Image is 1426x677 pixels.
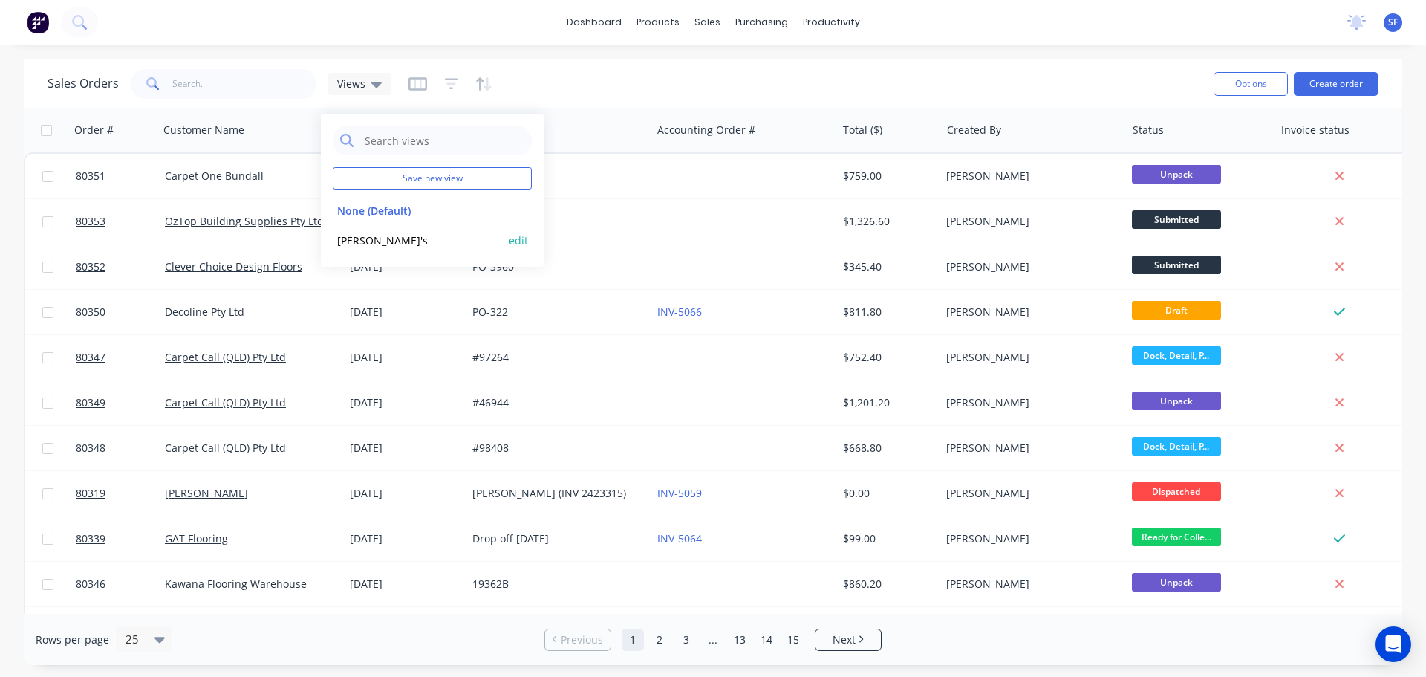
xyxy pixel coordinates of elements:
a: Carpet Call (QLD) Pty Ltd [165,395,286,409]
div: CG500337 [472,169,637,184]
div: [DATE] [350,305,460,320]
div: $1,326.60 [843,214,930,229]
span: Draft [1132,301,1221,320]
a: [PERSON_NAME] [165,486,248,500]
a: 80350 [76,290,165,334]
h1: Sales Orders [48,77,119,91]
span: 80350 [76,305,105,320]
a: Page 3 [675,629,697,651]
div: [PERSON_NAME] [946,486,1111,501]
div: [DATE] [350,531,460,546]
span: Next [833,632,856,647]
span: Ready for Colle... [1132,528,1221,546]
a: Kawana Flooring Warehouse [165,577,307,591]
div: $752.40 [843,350,930,365]
div: Drop off [DATE] [472,531,637,546]
div: Created By [947,123,1001,137]
div: 19362B [472,577,637,592]
div: [DATE] [350,486,460,501]
a: Clever Choice Design Floors [165,259,302,273]
a: Page 1 is your current page [622,629,644,651]
input: Search... [172,69,317,99]
div: [DATE] [350,441,460,456]
div: [PERSON_NAME] [946,259,1111,274]
a: Carpet Call (QLD) Pty Ltd [165,441,286,455]
div: $860.20 [843,577,930,592]
div: Invoice status [1281,123,1350,137]
a: 80349 [76,380,165,425]
a: INV-5059 [657,486,702,500]
a: 80352 [76,244,165,289]
a: 80347 [76,335,165,380]
span: Rows per page [36,632,109,647]
span: 80339 [76,531,105,546]
a: 80339 [76,516,165,561]
div: $1,201.20 [843,395,930,410]
div: Open Intercom Messenger [1375,626,1411,662]
a: 80348 [76,426,165,470]
div: [PERSON_NAME] [946,214,1111,229]
button: [PERSON_NAME]'s [333,232,502,249]
div: Customer Name [163,123,244,137]
span: 80351 [76,169,105,184]
div: Order # [74,123,114,137]
div: [DATE] [350,259,460,274]
button: Create order [1294,72,1378,96]
span: Dock, Detail, P... [1132,437,1221,456]
a: Page 2 [648,629,671,651]
img: Factory [27,11,49,33]
div: [PERSON_NAME] [946,350,1111,365]
span: 80319 [76,486,105,501]
span: Unpack [1132,573,1221,592]
span: Submitted [1132,256,1221,274]
button: edit [509,233,528,248]
div: [PERSON_NAME] [946,441,1111,456]
div: $811.80 [843,305,930,320]
div: #46944 [472,395,637,410]
button: Save new view [333,167,532,190]
span: 80348 [76,441,105,456]
div: [PERSON_NAME] [946,577,1111,592]
a: INV-5066 [657,305,702,319]
div: [PERSON_NAME] [946,395,1111,410]
span: 80347 [76,350,105,365]
a: Jump forward [702,629,724,651]
div: [DATE] [350,577,460,592]
a: dashboard [559,11,629,33]
div: #98408 [472,441,637,456]
ul: Pagination [538,629,888,651]
a: Carpet Call (QLD) Pty Ltd [165,350,286,364]
span: Dock, Detail, P... [1132,346,1221,365]
span: Unpack [1132,165,1221,184]
div: sales [687,11,728,33]
a: Page 14 [755,629,778,651]
span: 80349 [76,395,105,410]
span: 80353 [76,214,105,229]
a: 80103 [76,607,165,652]
span: Previous [561,632,603,647]
span: 80346 [76,577,105,592]
a: Page 13 [729,629,751,651]
input: Search views [363,126,524,155]
a: 80319 [76,471,165,516]
span: Views [337,76,365,91]
div: $668.80 [843,441,930,456]
a: Carpet One Bundall [165,169,264,183]
button: Options [1214,72,1288,96]
a: Next page [815,632,881,647]
a: Decoline Pty Ltd [165,305,244,319]
button: None (Default) [333,202,502,219]
div: $759.00 [843,169,930,184]
div: [DATE] [350,350,460,365]
a: Page 15 [782,629,804,651]
div: [PERSON_NAME] [946,169,1111,184]
span: Unpack [1132,392,1221,410]
div: $0.00 [843,486,930,501]
a: INV-5064 [657,531,702,545]
a: 80353 [76,199,165,244]
span: Submitted [1132,210,1221,229]
div: PO-3960 [472,259,637,274]
div: productivity [795,11,867,33]
span: SF [1388,16,1398,29]
span: Dispatched [1132,482,1221,501]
